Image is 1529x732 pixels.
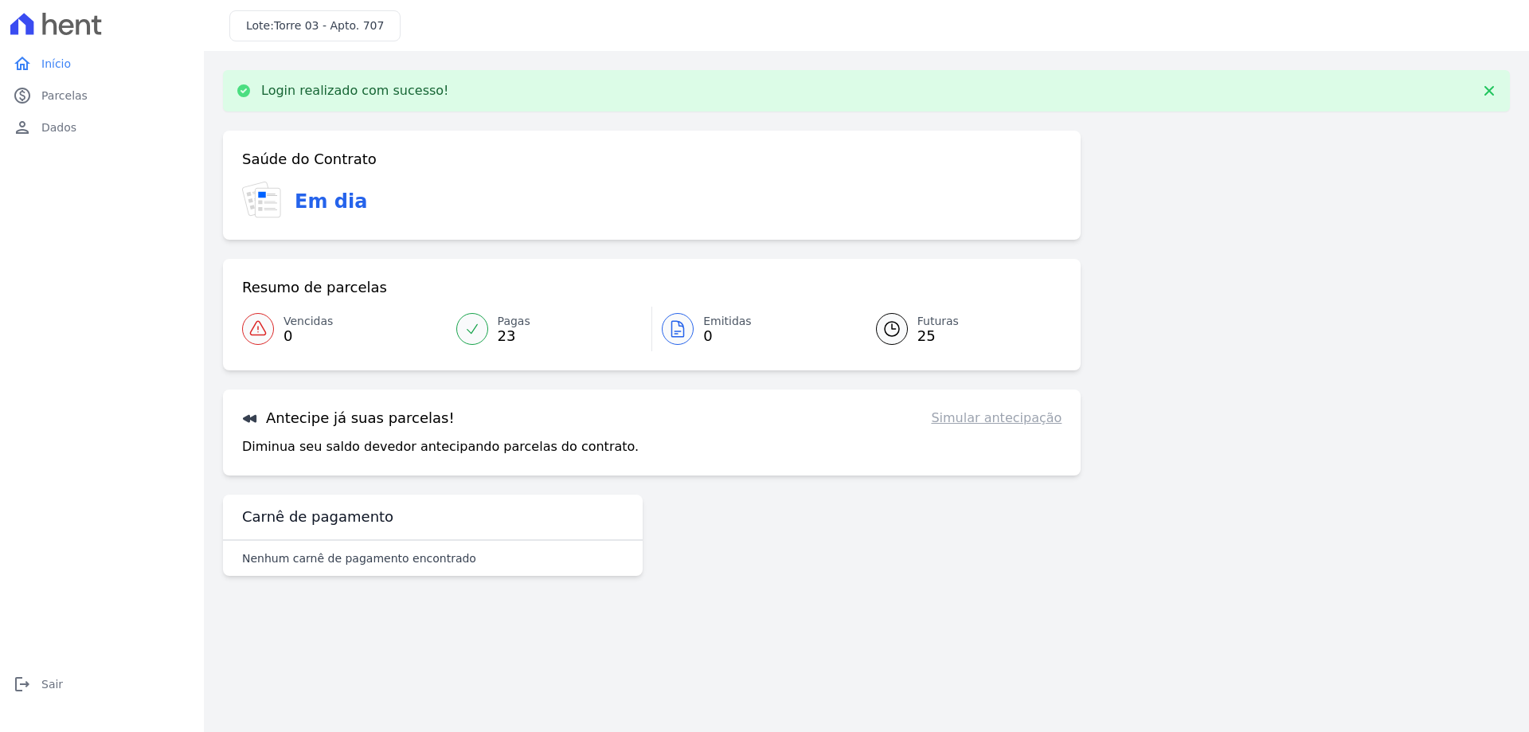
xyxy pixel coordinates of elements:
[242,307,447,351] a: Vencidas 0
[261,83,449,99] p: Login realizado com sucesso!
[13,86,32,105] i: paid
[13,675,32,694] i: logout
[6,48,197,80] a: homeInício
[857,307,1062,351] a: Futuras 25
[447,307,652,351] a: Pagas 23
[274,19,384,32] span: Torre 03 - Apto. 707
[6,668,197,700] a: logoutSair
[41,88,88,104] span: Parcelas
[41,56,71,72] span: Início
[242,278,387,297] h3: Resumo de parcelas
[917,313,959,330] span: Futuras
[295,187,367,216] h3: Em dia
[242,507,393,526] h3: Carnê de pagamento
[246,18,384,34] h3: Lote:
[6,80,197,112] a: paidParcelas
[703,330,752,343] span: 0
[931,409,1062,428] a: Simular antecipação
[242,437,639,456] p: Diminua seu saldo devedor antecipando parcelas do contrato.
[13,54,32,73] i: home
[13,118,32,137] i: person
[652,307,857,351] a: Emitidas 0
[917,330,959,343] span: 25
[498,330,530,343] span: 23
[498,313,530,330] span: Pagas
[41,676,63,692] span: Sair
[6,112,197,143] a: personDados
[703,313,752,330] span: Emitidas
[284,330,333,343] span: 0
[242,409,455,428] h3: Antecipe já suas parcelas!
[41,119,76,135] span: Dados
[242,150,377,169] h3: Saúde do Contrato
[242,550,476,566] p: Nenhum carnê de pagamento encontrado
[284,313,333,330] span: Vencidas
